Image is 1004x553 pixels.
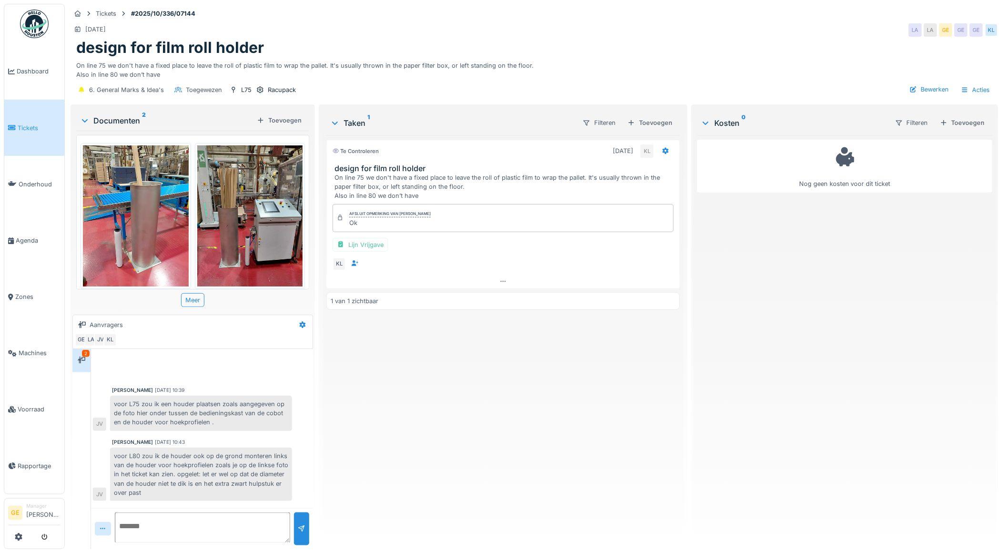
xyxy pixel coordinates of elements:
[19,348,61,358] span: Machines
[15,292,61,301] span: Zones
[985,23,998,37] div: KL
[18,123,61,133] span: Tickets
[16,236,61,245] span: Agenda
[93,418,106,431] div: JV
[112,387,153,394] div: [PERSON_NAME]
[186,85,222,94] div: Toegewezen
[349,218,431,227] div: Ok
[85,25,106,34] div: [DATE]
[76,57,993,79] div: On line 75 we don't have a fixed place to leave the roll of plastic film to wrap the pallet. It's...
[4,381,64,438] a: Voorraad
[26,502,61,510] div: Manager
[909,23,922,37] div: LA
[84,333,98,347] div: LA
[640,144,654,158] div: KL
[96,9,116,18] div: Tickets
[94,333,107,347] div: JV
[4,156,64,212] a: Onderhoud
[741,117,746,129] sup: 0
[578,116,620,130] div: Filteren
[333,238,388,252] div: Lijn Vrijgave
[76,39,264,57] h1: design for film roll holder
[4,43,64,100] a: Dashboard
[103,333,117,347] div: KL
[89,85,164,94] div: 6. General Marks & Idea's
[4,438,64,494] a: Rapportage
[80,115,253,126] div: Documenten
[703,144,986,188] div: Nog geen kosten voor dit ticket
[8,502,61,525] a: GE Manager[PERSON_NAME]
[82,350,90,357] div: 2
[142,115,146,126] sup: 2
[4,100,64,156] a: Tickets
[8,506,22,520] li: GE
[939,23,953,37] div: GE
[83,145,189,286] img: mhzfm0tgolddxon5st1s6yxr2lhs
[110,396,292,431] div: voor L75 zou ik een houder plaatsen zoals aangegeven op de foto hier onder tussen de bedieningska...
[349,211,431,217] div: Afsluit opmerking van [PERSON_NAME]
[155,439,185,446] div: [DATE] 10:43
[17,67,61,76] span: Dashboard
[331,297,378,306] div: 1 van 1 zichtbaar
[197,145,303,286] img: 1krq2r8ovt7ajukqwhimz0t9hsn7
[957,83,994,97] div: Acties
[333,257,346,271] div: KL
[26,502,61,523] li: [PERSON_NAME]
[127,9,199,18] strong: #2025/10/336/07144
[195,289,305,298] div: 20251013_090724.jpg
[81,289,191,298] div: 20251013_090818.jpg
[4,212,64,268] a: Agenda
[701,117,887,129] div: Kosten
[4,269,64,325] a: Zones
[155,387,184,394] div: [DATE] 10:39
[4,325,64,381] a: Machines
[181,293,204,307] div: Meer
[613,146,633,155] div: [DATE]
[112,439,153,446] div: [PERSON_NAME]
[624,116,676,129] div: Toevoegen
[268,85,296,94] div: Racupack
[970,23,983,37] div: GE
[241,85,252,94] div: L75
[330,117,575,129] div: Taken
[333,147,379,155] div: Te controleren
[18,405,61,414] span: Voorraad
[110,448,292,501] div: voor L80 zou ik de houder ook op de grond monteren links van de houder voor hoekprofielen zoals j...
[367,117,370,129] sup: 1
[891,116,933,130] div: Filteren
[93,488,106,501] div: JV
[18,461,61,471] span: Rapportage
[906,83,953,96] div: Bewerken
[253,114,305,127] div: Toevoegen
[335,164,676,173] h3: design for film roll holder
[19,180,61,189] span: Onderhoud
[335,173,676,201] div: On line 75 we don't have a fixed place to leave the roll of plastic film to wrap the pallet. It's...
[924,23,937,37] div: LA
[75,333,88,347] div: GE
[936,116,989,129] div: Toevoegen
[20,10,49,38] img: Badge_color-CXgf-gQk.svg
[954,23,968,37] div: GE
[90,320,123,329] div: Aanvragers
